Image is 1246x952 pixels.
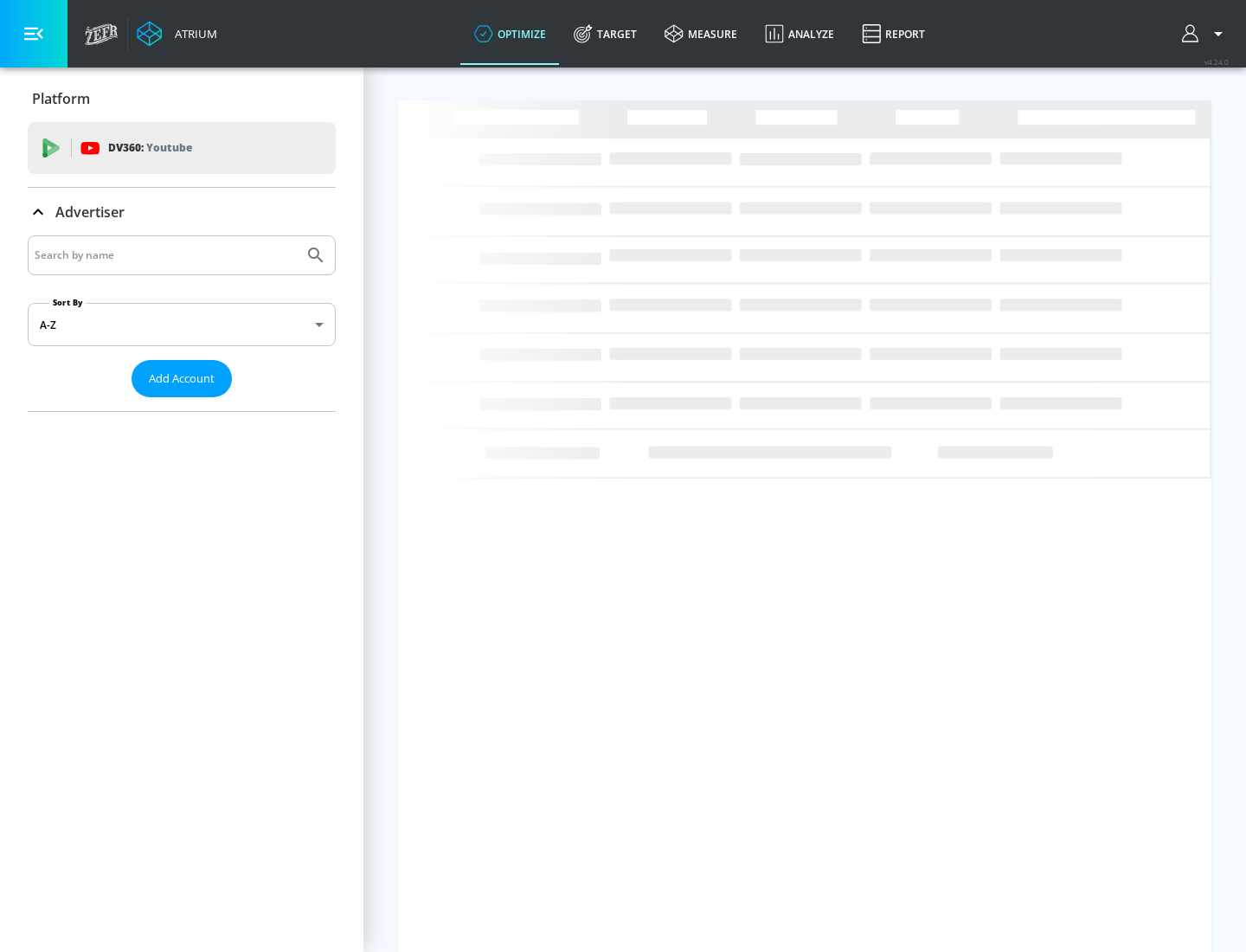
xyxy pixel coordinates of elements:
[1204,57,1229,67] span: v 4.24.0
[560,3,651,65] a: Target
[132,360,232,397] button: Add Account
[55,203,125,222] p: Advertiser
[28,397,336,411] nav: list of Advertiser
[108,138,192,158] p: DV360:
[28,188,336,236] div: Advertiser
[168,26,217,42] div: Atrium
[28,303,336,346] div: A-Z
[35,244,297,267] input: Search by name
[149,369,215,389] span: Add Account
[848,3,939,65] a: Report
[751,3,848,65] a: Analyze
[137,21,217,47] a: Atrium
[146,138,192,157] p: Youtube
[32,89,90,108] p: Platform
[28,235,336,411] div: Advertiser
[28,122,336,174] div: DV360: Youtube
[460,3,560,65] a: optimize
[49,297,87,308] label: Sort By
[28,74,336,123] div: Platform
[651,3,751,65] a: measure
